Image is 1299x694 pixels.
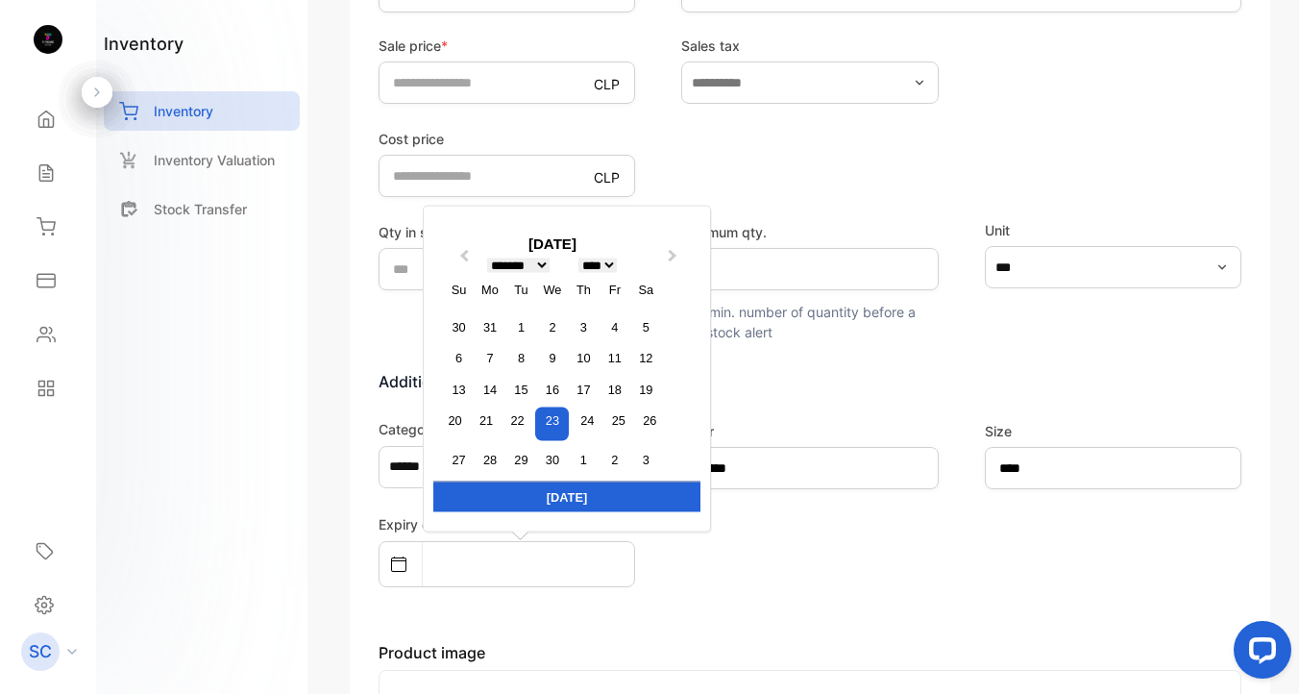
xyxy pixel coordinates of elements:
div: Mo [477,276,502,302]
div: Choose Tuesday, September 1st, 2026 [508,313,534,339]
div: Choose Monday, August 31st, 2026 [477,313,502,339]
h1: inventory [104,31,184,57]
p: Inventory [154,101,213,121]
div: Choose Saturday, September 5th, 2026 [633,313,659,339]
label: Sale price [379,36,635,56]
label: Sales tax [681,36,938,56]
label: Cost price [379,129,635,149]
div: Choose Friday, September 4th, 2026 [601,313,627,339]
div: Choose Sunday, September 27th, 2026 [446,446,472,472]
iframe: LiveChat chat widget [1218,613,1299,694]
div: Choose Saturday, September 19th, 2026 [633,376,659,402]
div: We [539,276,565,302]
div: Choose Tuesday, September 22nd, 2026 [504,408,530,434]
div: Choose Monday, September 14th, 2026 [477,376,502,402]
div: Choose Thursday, September 17th, 2026 [571,376,597,402]
div: Choose Monday, September 21st, 2026 [474,408,500,434]
div: Choose Thursday, September 3rd, 2026 [571,313,597,339]
div: Choose Wednesday, September 23rd, 2026 [535,408,569,441]
div: Choose Friday, September 11th, 2026 [601,345,627,371]
div: Choose Saturday, September 12th, 2026 [633,345,659,371]
div: Sa [633,276,659,302]
div: Choose Sunday, September 13th, 2026 [446,376,472,402]
p: SC [29,639,52,664]
div: Choose Wednesday, September 2nd, 2026 [539,313,565,339]
img: logo [34,25,62,54]
div: Choose Monday, September 7th, 2026 [477,345,502,371]
div: Choose Sunday, August 30th, 2026 [446,313,472,339]
label: Minimum qty. [681,222,938,242]
label: Unit [985,220,1241,240]
p: Inventory Valuation [154,150,275,170]
div: Choose Wednesday, September 30th, 2026 [539,446,565,472]
div: Fr [601,276,627,302]
button: Next Month [659,246,690,277]
p: CLP [594,167,620,187]
label: Expiry date [379,516,451,533]
div: Choose Saturday, October 3rd, 2026 [633,446,659,472]
div: Choose Friday, September 18th, 2026 [601,376,627,402]
div: Choose Tuesday, September 8th, 2026 [508,345,534,371]
label: Qty in stock [379,222,635,242]
div: Th [571,276,597,302]
div: Choose Thursday, September 24th, 2026 [575,408,600,434]
label: Size [985,421,1241,441]
div: Su [446,276,472,302]
div: Choose Thursday, October 1st, 2026 [571,446,597,472]
div: Choose Tuesday, September 15th, 2026 [508,376,534,402]
p: Product image [379,641,1241,664]
div: Choose Friday, October 2nd, 2026 [601,446,627,472]
p: CLP [594,74,620,94]
button: Previous Month [447,246,478,277]
div: Choose Sunday, September 6th, 2026 [446,345,472,371]
div: Choose Wednesday, September 9th, 2026 [539,345,565,371]
a: Inventory [104,91,300,131]
div: month 2026-09 [439,311,665,475]
div: Choose Sunday, September 20th, 2026 [442,408,468,434]
div: Choose Monday, September 28th, 2026 [477,446,502,472]
p: Additional details [379,370,506,393]
a: Inventory Valuation [104,140,300,180]
div: Tu [508,276,534,302]
div: Choose Thursday, September 10th, 2026 [571,345,597,371]
div: Choose Saturday, September 26th, 2026 [637,408,663,434]
div: Choose Tuesday, September 29th, 2026 [508,446,534,472]
a: Stock Transfer [104,189,300,229]
div: [DATE] [433,481,700,511]
p: Stock Transfer [154,199,247,219]
label: Category [379,419,635,439]
div: Choose Wednesday, September 16th, 2026 [539,376,565,402]
div: [DATE] [433,234,672,256]
p: The min. number of quantity before a low stock alert [681,302,938,342]
label: Color [681,421,938,441]
div: Choose Friday, September 25th, 2026 [605,408,631,434]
